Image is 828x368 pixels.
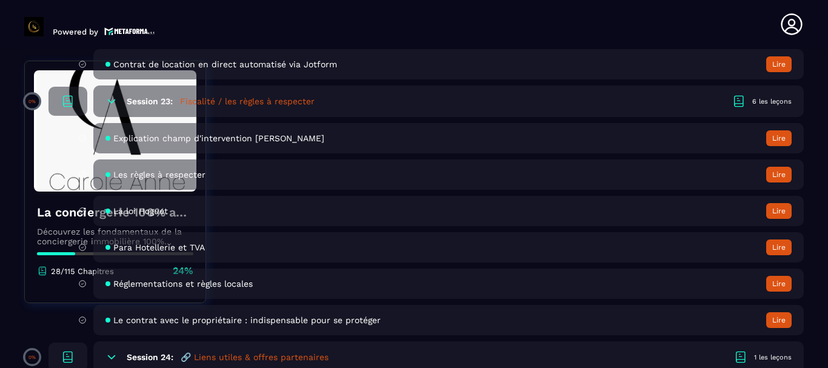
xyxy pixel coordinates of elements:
[113,133,324,143] span: Explication champ d'intervention [PERSON_NAME]
[752,97,792,106] div: 6 les leçons
[173,264,193,278] p: 24%
[34,70,196,192] img: banner
[766,312,792,328] button: Lire
[766,130,792,146] button: Lire
[37,204,193,221] h4: La conciergerie 100% automatisée
[113,59,337,69] span: Contrat de location en direct automatisé via Jotform
[113,315,381,325] span: Le contrat avec le propriétaire : indispensable pour se protéger
[37,227,193,246] p: Découvrez les fondamentaux de la conciergerie immobilière 100% automatisée. Cette formation est c...
[766,276,792,292] button: Lire
[113,206,168,216] span: La loi Hoguet
[766,203,792,219] button: Lire
[53,27,98,36] p: Powered by
[24,17,44,36] img: logo-branding
[113,243,205,252] span: Para Hotellerie et TVA
[28,355,36,360] p: 0%
[127,96,173,106] h6: Session 23:
[766,239,792,255] button: Lire
[766,167,792,182] button: Lire
[51,267,114,276] p: 28/115 Chapitres
[104,26,155,36] img: logo
[127,352,173,362] h6: Session 24:
[113,279,253,289] span: Réglementations et règles locales
[754,353,792,362] div: 1 les leçons
[113,170,205,179] span: Les règles à respecter
[766,56,792,72] button: Lire
[180,95,315,107] h5: Fiscalité / les règles à respecter
[28,99,36,104] p: 0%
[181,351,329,363] h5: 🔗 Liens utiles & offres partenaires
